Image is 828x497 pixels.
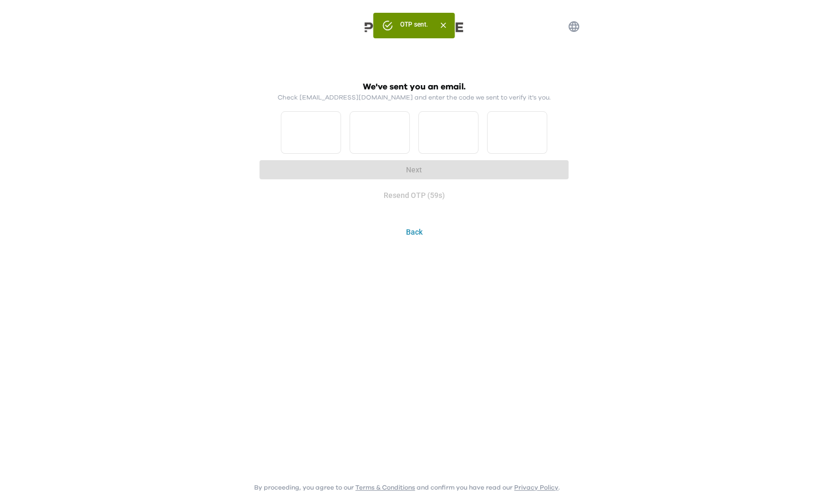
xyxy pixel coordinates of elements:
[254,483,560,492] p: By proceeding, you agree to our and confirm you have read our .
[281,111,341,154] input: Please enter OTP character 1
[400,16,427,35] div: OTP sent.
[514,484,558,491] a: Privacy Policy
[355,484,415,491] a: Terms & Conditions
[278,93,550,102] p: Check [EMAIL_ADDRESS][DOMAIN_NAME] and enter the code we sent to verify it's you.
[487,111,547,154] input: Please enter OTP character 4
[361,21,467,32] img: Preface Logo
[350,111,410,154] input: Please enter OTP character 2
[363,80,466,93] h2: We've sent you an email.
[436,18,450,32] button: Close
[418,111,478,154] input: Please enter OTP character 3
[254,222,574,242] button: Back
